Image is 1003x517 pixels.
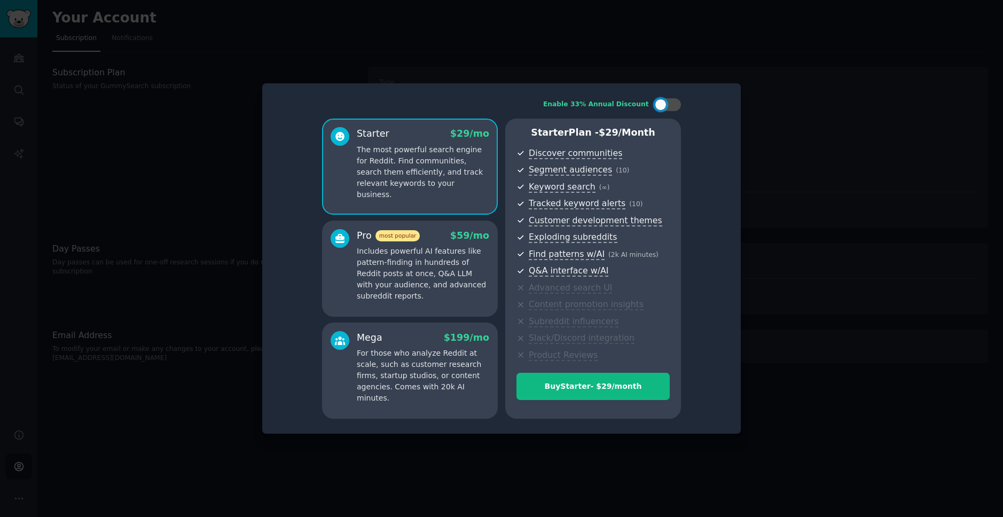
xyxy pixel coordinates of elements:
[616,167,629,174] span: ( 10 )
[357,331,382,344] div: Mega
[450,128,489,139] span: $ 29 /mo
[529,350,598,361] span: Product Reviews
[529,249,605,260] span: Find patterns w/AI
[529,182,595,193] span: Keyword search
[444,332,489,343] span: $ 199 /mo
[529,164,612,176] span: Segment audiences
[529,283,612,294] span: Advanced search UI
[529,215,662,226] span: Customer development themes
[375,230,420,241] span: most popular
[517,381,669,392] div: Buy Starter - $ 29 /month
[529,232,617,243] span: Exploding subreddits
[599,127,655,138] span: $ 29 /month
[357,348,489,404] p: For those who analyze Reddit at scale, such as customer research firms, startup studios, or conte...
[357,144,489,200] p: The most powerful search engine for Reddit. Find communities, search them efficiently, and track ...
[516,126,670,139] p: Starter Plan -
[529,299,644,310] span: Content promotion insights
[529,333,634,344] span: Slack/Discord integration
[450,230,489,241] span: $ 59 /mo
[529,265,608,277] span: Q&A interface w/AI
[516,373,670,400] button: BuyStarter- $29/month
[599,184,610,191] span: ( ∞ )
[529,198,625,209] span: Tracked keyword alerts
[543,100,649,109] div: Enable 33% Annual Discount
[357,246,489,302] p: Includes powerful AI features like pattern-finding in hundreds of Reddit posts at once, Q&A LLM w...
[608,251,659,258] span: ( 2k AI minutes )
[629,200,642,208] span: ( 10 )
[357,229,420,242] div: Pro
[529,148,622,159] span: Discover communities
[357,127,389,140] div: Starter
[529,316,618,327] span: Subreddit influencers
